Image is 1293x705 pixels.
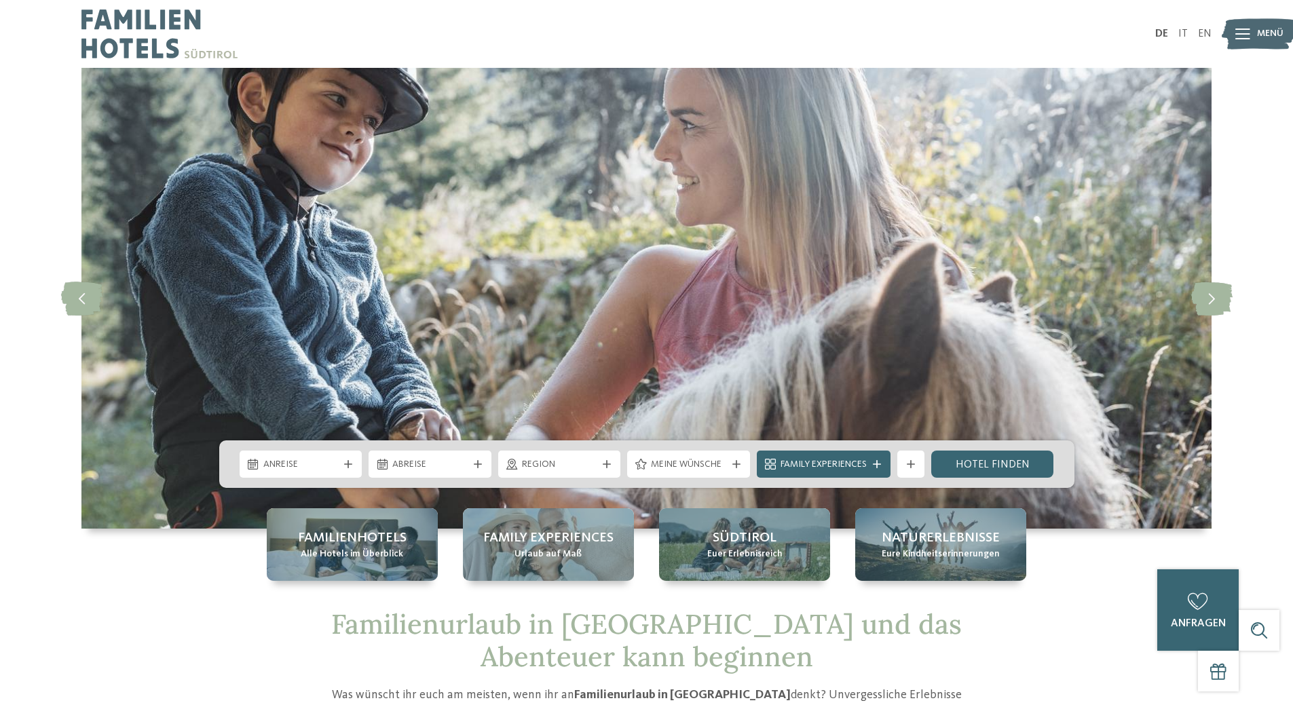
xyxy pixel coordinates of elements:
span: Familienhotels [298,529,407,548]
span: anfragen [1171,618,1226,629]
a: Familienurlaub in Südtirol – ein Volltreffer für Groß und Klein Naturerlebnisse Eure Kindheitseri... [855,508,1026,581]
span: Meine Wünsche [651,458,726,472]
a: IT [1178,28,1188,39]
span: Urlaub auf Maß [514,548,582,561]
span: Euer Erlebnisreich [707,548,783,561]
span: Family Experiences [483,529,614,548]
span: Südtirol [713,529,776,548]
span: Alle Hotels im Überblick [301,548,403,561]
span: Region [522,458,597,472]
a: DE [1155,28,1168,39]
span: Familienurlaub in [GEOGRAPHIC_DATA] und das Abenteuer kann beginnen [331,607,962,674]
a: anfragen [1157,569,1239,651]
span: Menü [1257,27,1283,41]
a: EN [1198,28,1212,39]
a: Hotel finden [931,451,1054,478]
span: Family Experiences [781,458,867,472]
span: Anreise [263,458,339,472]
a: Familienurlaub in Südtirol – ein Volltreffer für Groß und Klein Familienhotels Alle Hotels im Übe... [267,508,438,581]
span: Eure Kindheitserinnerungen [882,548,1000,561]
strong: Familienurlaub in [GEOGRAPHIC_DATA] [574,689,791,701]
span: Abreise [392,458,468,472]
a: Familienurlaub in Südtirol – ein Volltreffer für Groß und Klein Family Experiences Urlaub auf Maß [463,508,634,581]
img: Familienurlaub in Südtirol – ein Volltreffer für Groß und Klein [81,68,1212,529]
a: Familienurlaub in Südtirol – ein Volltreffer für Groß und Klein Südtirol Euer Erlebnisreich [659,508,830,581]
span: Naturerlebnisse [882,529,1000,548]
